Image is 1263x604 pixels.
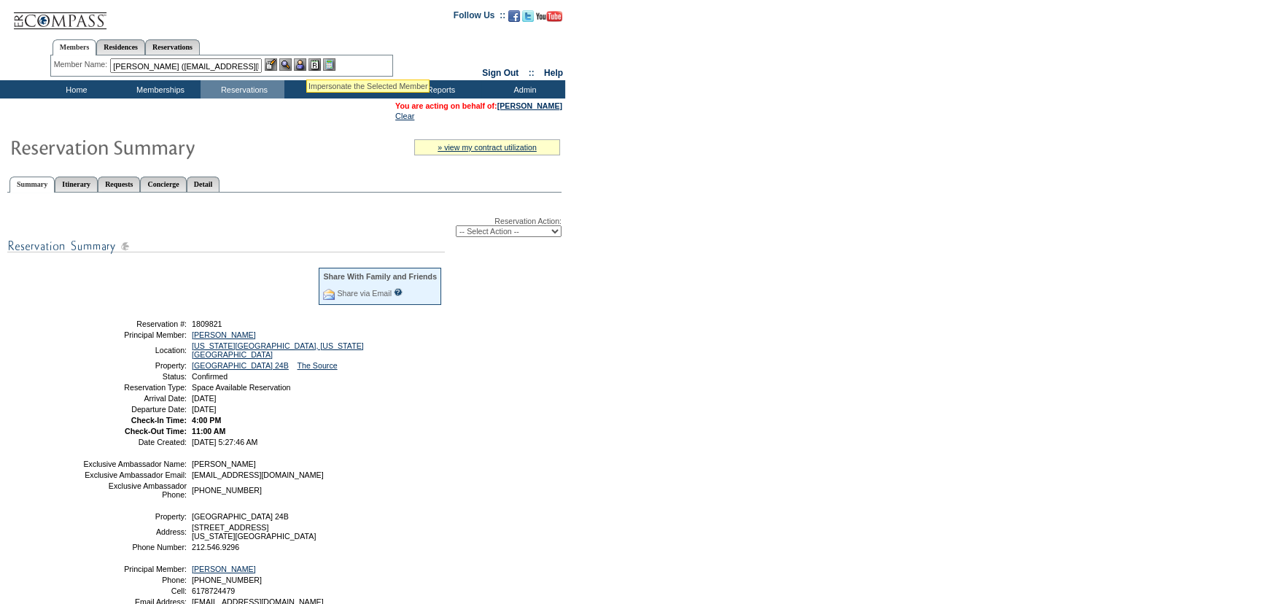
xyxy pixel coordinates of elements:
td: Home [33,80,117,98]
td: Arrival Date: [82,394,187,403]
img: View [279,58,292,71]
a: Summary [9,177,55,193]
td: Follow Us :: [454,9,505,26]
td: Admin [481,80,565,98]
img: subTtlResSummary.gif [7,237,445,255]
td: Reservation Type: [82,383,187,392]
span: 11:00 AM [192,427,225,435]
a: Help [544,68,563,78]
img: b_calculator.gif [323,58,335,71]
strong: Check-Out Time: [125,427,187,435]
a: [US_STATE][GEOGRAPHIC_DATA], [US_STATE][GEOGRAPHIC_DATA] [192,341,364,359]
div: Reservation Action: [7,217,561,237]
a: Subscribe to our YouTube Channel [536,15,562,23]
td: Exclusive Ambassador Name: [82,460,187,468]
span: [DATE] [192,394,217,403]
td: Reservation #: [82,320,187,328]
a: [PERSON_NAME] [192,565,256,573]
a: [PERSON_NAME] [192,330,256,339]
img: b_edit.gif [265,58,277,71]
td: Exclusive Ambassador Email: [82,471,187,479]
a: Members [53,39,97,55]
a: Clear [395,112,414,120]
td: Phone Number: [82,543,187,551]
span: [PERSON_NAME] [192,460,256,468]
img: Impersonate [294,58,306,71]
span: 4:00 PM [192,416,221,425]
a: Residences [96,39,145,55]
td: Principal Member: [82,330,187,339]
a: Requests [98,177,140,192]
a: Reservations [145,39,200,55]
td: Status: [82,372,187,381]
img: Subscribe to our YouTube Channel [536,11,562,22]
span: [DATE] 5:27:46 AM [192,438,257,446]
span: 212.546.9296 [192,543,239,551]
span: You are acting on behalf of: [395,101,562,110]
a: Sign Out [482,68,518,78]
span: [GEOGRAPHIC_DATA] 24B [192,512,289,521]
td: Phone: [82,576,187,584]
a: Follow us on Twitter [522,15,534,23]
a: [GEOGRAPHIC_DATA] 24B [192,361,289,370]
td: Reports [397,80,481,98]
a: Concierge [140,177,186,192]
span: 1809821 [192,320,222,328]
span: [PHONE_NUMBER] [192,576,262,584]
span: [STREET_ADDRESS] [US_STATE][GEOGRAPHIC_DATA] [192,523,316,541]
td: Address: [82,523,187,541]
span: [DATE] [192,405,217,414]
strong: Check-In Time: [131,416,187,425]
td: Principal Member: [82,565,187,573]
img: Reservations [308,58,321,71]
a: The Source [298,361,338,370]
span: 6178724479 [192,586,235,595]
img: Reservaton Summary [9,132,301,161]
a: Detail [187,177,220,192]
span: Space Available Reservation [192,383,290,392]
td: Vacation Collection [284,80,397,98]
div: Member Name: [54,58,110,71]
td: Exclusive Ambassador Phone: [82,481,187,499]
td: Reservations [201,80,284,98]
span: [PHONE_NUMBER] [192,486,262,495]
div: Impersonate the Selected Member [308,82,427,90]
td: Property: [82,512,187,521]
span: Confirmed [192,372,228,381]
td: Property: [82,361,187,370]
a: » view my contract utilization [438,143,537,152]
a: Share via Email [337,289,392,298]
div: Share With Family and Friends [323,272,437,281]
input: What is this? [394,288,403,296]
td: Memberships [117,80,201,98]
span: :: [529,68,535,78]
td: Date Created: [82,438,187,446]
a: Become our fan on Facebook [508,15,520,23]
span: [EMAIL_ADDRESS][DOMAIN_NAME] [192,471,324,479]
td: Location: [82,341,187,359]
img: Follow us on Twitter [522,10,534,22]
td: Departure Date: [82,405,187,414]
a: [PERSON_NAME] [497,101,562,110]
td: Cell: [82,586,187,595]
img: Become our fan on Facebook [508,10,520,22]
a: Itinerary [55,177,98,192]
